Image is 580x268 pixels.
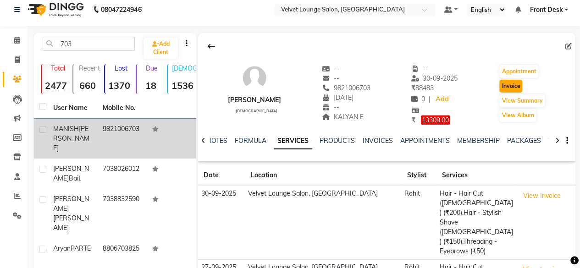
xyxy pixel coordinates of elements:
span: [PERSON_NAME] [53,164,89,182]
strong: 2477 [42,80,71,91]
a: APPOINTMENTS [400,137,449,145]
span: 9821006703 [322,84,370,92]
td: Hair - Hair Cut ([DEMOGRAPHIC_DATA]) (₹200),Hair - Stylish Shave ([DEMOGRAPHIC_DATA]) (₹150),Thre... [436,186,516,259]
strong: 1536 [168,80,197,91]
p: Recent [77,64,102,72]
a: INVOICES [362,137,392,145]
div: [PERSON_NAME] [228,95,281,105]
button: View Invoice [519,189,564,203]
th: Stylist [402,165,436,186]
a: PRODUCTS [320,137,355,145]
a: PACKAGES [507,137,541,145]
th: User Name [48,98,97,119]
span: aryan [53,244,71,252]
span: [PERSON_NAME] [53,214,89,232]
span: ₹ [411,84,415,92]
span: [PERSON_NAME] [53,195,89,213]
p: Total [45,64,71,72]
a: NOTES [207,137,227,145]
span: [DATE] [322,93,354,102]
span: | [429,94,431,104]
td: 7038832590 [97,189,147,238]
span: [PERSON_NAME] [53,125,89,152]
div: Back to Client [202,38,221,55]
a: FORMULA [235,137,266,145]
td: Velvet Lounge Salon, [GEOGRAPHIC_DATA] [245,186,402,259]
button: View Album [499,109,536,122]
span: Front Desk [530,5,563,15]
a: Add [434,93,450,106]
span: bait [69,174,81,182]
td: 9821006703 [97,119,147,159]
span: 13309.00 [421,115,450,125]
a: MEMBERSHIP [457,137,499,145]
td: 30-09-2025 [198,186,245,259]
span: -- [322,74,339,82]
td: 8806703825 [97,238,147,261]
a: Add Client [144,38,178,59]
span: ₹ [411,116,415,124]
button: Appointment [499,65,538,78]
span: PARTE [71,244,91,252]
a: SERVICES [274,133,312,149]
span: [DEMOGRAPHIC_DATA] [235,109,277,113]
td: Rohit [402,186,436,259]
strong: 1370 [105,80,134,91]
strong: 18 [137,80,166,91]
th: Date [198,165,245,186]
p: [DEMOGRAPHIC_DATA] [171,64,197,72]
span: -- [322,65,339,73]
p: Lost [109,64,134,72]
button: Invoice [499,80,522,93]
span: KALYAN E [322,113,364,121]
td: 7038026012 [97,159,147,189]
span: MANISH [53,125,79,133]
span: 30-09-2025 [411,74,458,82]
th: Mobile No. [97,98,147,119]
span: -- [411,65,429,73]
input: Search by Name/Mobile/Email/Code [43,37,135,51]
span: -- [322,103,339,111]
strong: 660 [73,80,102,91]
th: Services [436,165,516,186]
span: 88483 [411,84,434,92]
button: View Summary [499,94,545,107]
img: avatar [241,64,268,92]
span: 0 [411,95,425,103]
th: Location [245,165,402,186]
p: Due [138,64,166,72]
